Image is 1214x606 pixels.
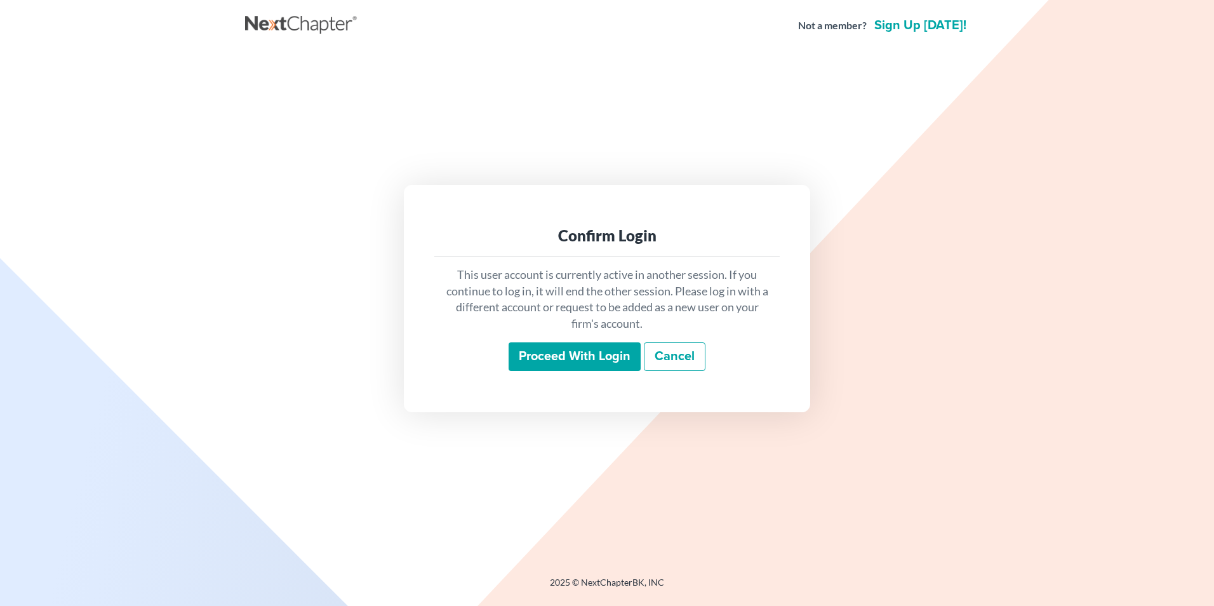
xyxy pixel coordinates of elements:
a: Sign up [DATE]! [872,19,969,32]
div: Confirm Login [444,226,770,246]
strong: Not a member? [798,18,867,33]
div: 2025 © NextChapterBK, INC [245,576,969,599]
p: This user account is currently active in another session. If you continue to log in, it will end ... [444,267,770,332]
input: Proceed with login [509,342,641,372]
a: Cancel [644,342,705,372]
